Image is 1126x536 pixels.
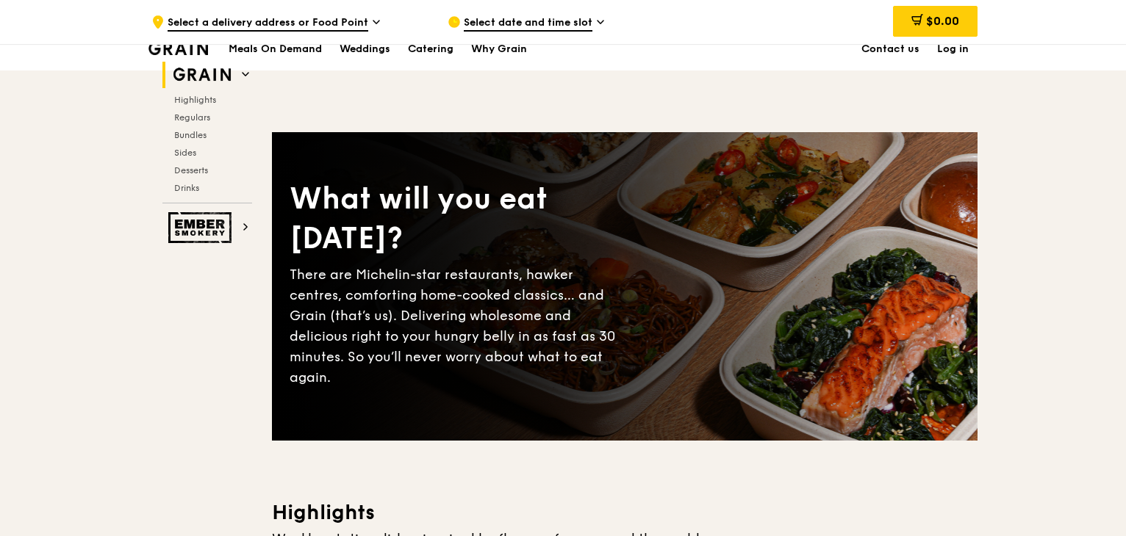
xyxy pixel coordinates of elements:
h3: Highlights [272,499,978,526]
h1: Meals On Demand [229,42,322,57]
div: Why Grain [471,27,527,71]
span: Select date and time slot [464,15,592,32]
span: Select a delivery address or Food Point [168,15,368,32]
div: Catering [408,27,453,71]
span: $0.00 [926,14,959,28]
span: Sides [174,148,196,158]
a: Weddings [331,27,399,71]
div: There are Michelin-star restaurants, hawker centres, comforting home-cooked classics… and Grain (... [290,264,625,388]
span: Desserts [174,165,208,175]
span: Bundles [174,130,207,140]
span: Highlights [174,95,216,105]
img: Grain web logo [168,62,236,88]
a: Contact us [853,27,928,71]
span: Regulars [174,112,210,123]
a: Catering [399,27,462,71]
img: Ember Smokery web logo [168,212,236,243]
div: What will you eat [DATE]? [290,179,625,258]
a: Log in [928,27,978,71]
a: Why Grain [462,27,536,71]
div: Weddings [340,27,390,71]
span: Drinks [174,183,199,193]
